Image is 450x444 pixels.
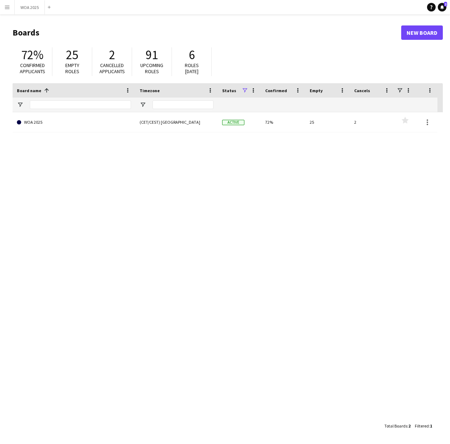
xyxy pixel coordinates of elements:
span: Status [222,88,236,93]
input: Timezone Filter Input [153,100,214,109]
span: 72% [21,47,43,63]
div: 2 [350,112,394,132]
button: Open Filter Menu [140,101,146,108]
span: Timezone [140,88,160,93]
span: 6 [189,47,195,63]
div: : [384,419,411,433]
a: WOA 2025 [17,112,131,132]
span: 91 [146,47,158,63]
div: : [415,419,432,433]
span: Confirmed applicants [20,62,45,75]
a: 2 [438,3,446,11]
span: Empty [310,88,323,93]
span: Roles [DATE] [185,62,199,75]
span: 25 [66,47,78,63]
a: New Board [401,25,443,40]
span: Board name [17,88,41,93]
button: Open Filter Menu [17,101,23,108]
div: (CET/CEST) [GEOGRAPHIC_DATA] [135,112,218,132]
span: Filtered [415,423,429,429]
span: Empty roles [65,62,79,75]
span: 2 [109,47,115,63]
span: Confirmed [265,88,287,93]
span: 2 [444,2,447,6]
span: Total Boards [384,423,407,429]
span: Active [222,120,244,125]
button: WOA 2025 [15,0,45,14]
span: Upcoming roles [140,62,163,75]
span: 2 [408,423,411,429]
h1: Boards [13,27,401,38]
div: 72% [261,112,305,132]
span: Cancels [354,88,370,93]
input: Board name Filter Input [30,100,131,109]
span: Cancelled applicants [99,62,125,75]
span: 1 [430,423,432,429]
div: 25 [305,112,350,132]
